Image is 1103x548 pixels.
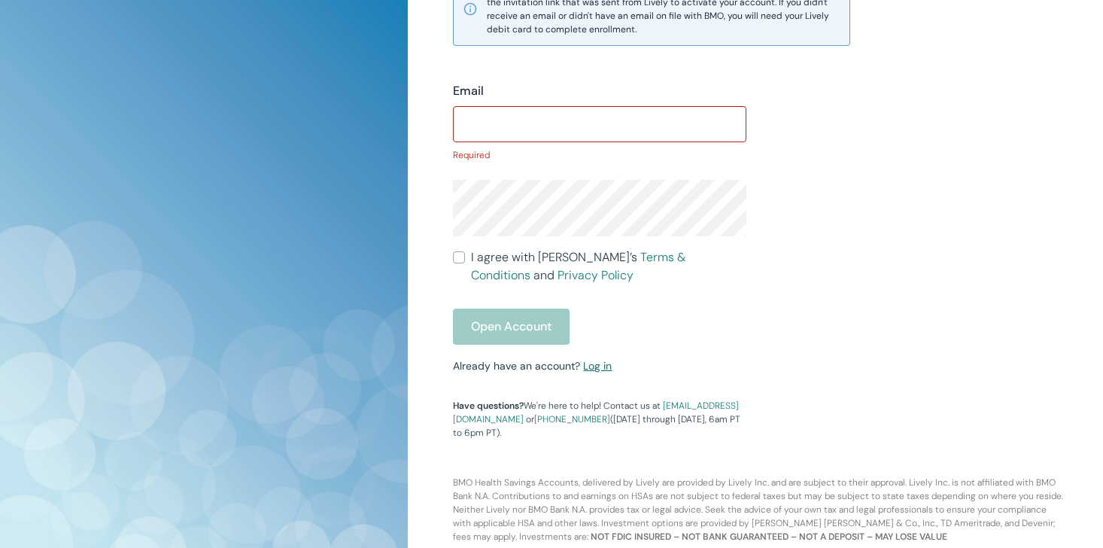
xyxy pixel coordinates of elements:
p: We're here to help! Contact us at or ([DATE] through [DATE], 6am PT to 6pm PT). [453,399,746,440]
a: Log in [583,359,612,373]
p: Required [453,148,746,162]
small: Already have an account? [453,359,612,373]
strong: Have questions? [453,400,524,412]
b: NOT FDIC INSURED – NOT BANK GUARANTEED – NOT A DEPOSIT – MAY LOSE VALUE [591,531,947,543]
a: Privacy Policy [558,267,634,283]
label: Email [453,82,484,100]
a: [PHONE_NUMBER] [534,413,610,425]
span: I agree with [PERSON_NAME]’s and [471,248,746,285]
p: BMO Health Savings Accounts, delivered by Lively are provided by Lively Inc. and are subject to t... [444,440,1067,543]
